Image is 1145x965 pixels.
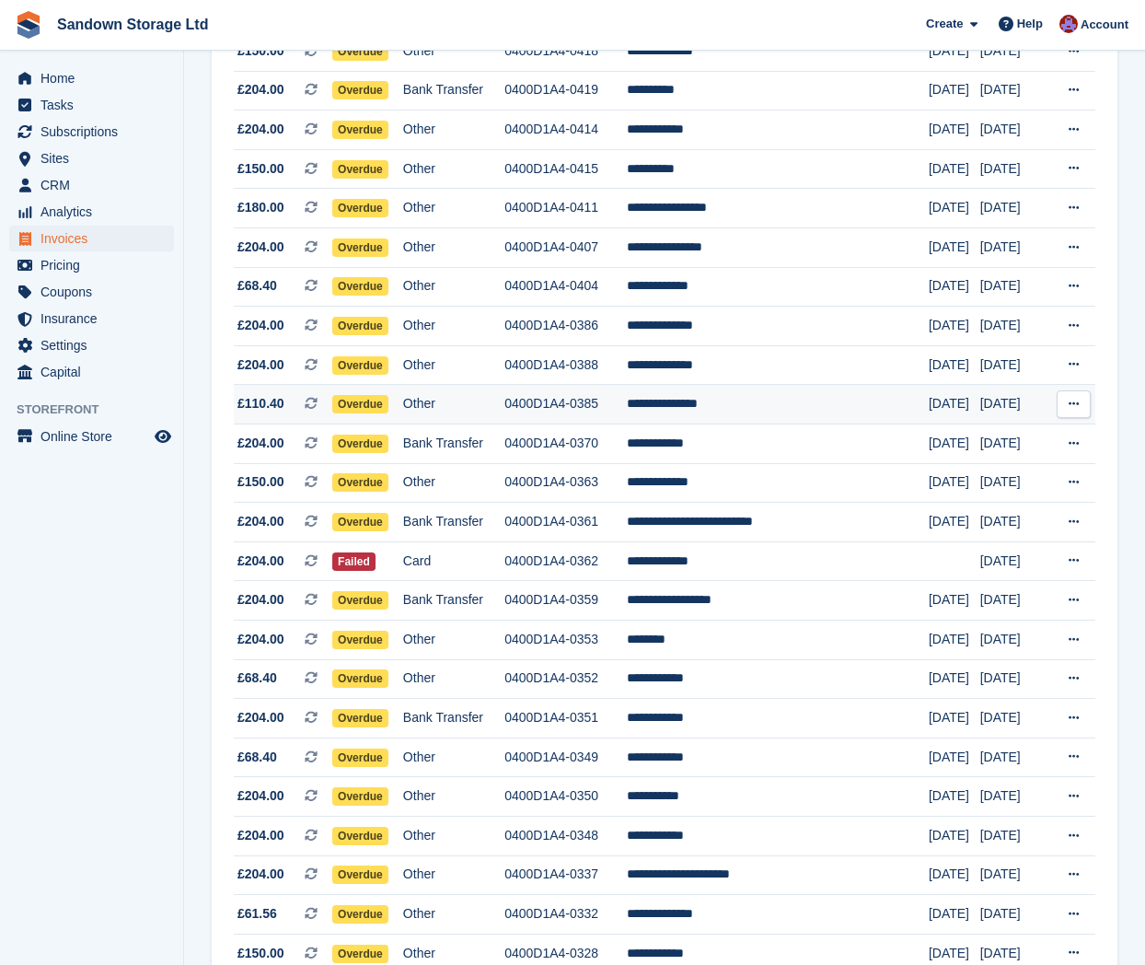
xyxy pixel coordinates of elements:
a: menu [9,252,174,278]
a: Sandown Storage Ltd [50,9,215,40]
td: Other [403,463,504,503]
td: 0400D1A4-0414 [504,110,627,150]
td: [DATE] [929,110,980,150]
span: £150.00 [237,41,284,61]
td: [DATE] [980,110,1047,150]
span: £204.00 [237,708,284,727]
img: stora-icon-8386f47178a22dfd0bd8f6a31ec36ba5ce8667c1dd55bd0f319d3a0aa187defe.svg [15,11,42,39]
span: £68.40 [237,748,277,767]
td: [DATE] [980,816,1047,855]
td: Card [403,541,504,581]
span: £150.00 [237,944,284,963]
td: Other [403,777,504,817]
a: menu [9,119,174,145]
td: Other [403,267,504,307]
td: [DATE] [980,855,1047,895]
span: Help [1017,15,1043,33]
td: Bank Transfer [403,699,504,738]
a: menu [9,332,174,358]
td: 0400D1A4-0415 [504,149,627,189]
td: 0400D1A4-0353 [504,620,627,659]
span: £180.00 [237,198,284,217]
td: [DATE] [929,738,980,777]
td: [DATE] [929,503,980,542]
span: Overdue [332,199,388,217]
span: Overdue [332,121,388,139]
span: Overdue [332,42,388,61]
td: Other [403,110,504,150]
td: [DATE] [929,424,980,464]
td: 0400D1A4-0337 [504,855,627,895]
td: [DATE] [980,699,1047,738]
span: Overdue [332,787,388,806]
span: Overdue [332,866,388,884]
td: 0400D1A4-0351 [504,699,627,738]
span: Overdue [332,905,388,924]
td: [DATE] [980,345,1047,385]
a: menu [9,279,174,305]
span: CRM [40,172,151,198]
td: [DATE] [980,228,1047,268]
td: [DATE] [929,777,980,817]
td: Bank Transfer [403,424,504,464]
td: [DATE] [929,149,980,189]
td: 0400D1A4-0348 [504,816,627,855]
td: [DATE] [929,189,980,228]
span: Overdue [332,827,388,845]
img: Chloe Lovelock-Brown [1059,15,1078,33]
td: [DATE] [980,71,1047,110]
span: Overdue [332,669,388,688]
span: £204.00 [237,552,284,571]
td: 0400D1A4-0411 [504,189,627,228]
span: Overdue [332,591,388,610]
span: £150.00 [237,472,284,492]
td: [DATE] [929,385,980,424]
span: Overdue [332,277,388,296]
span: Insurance [40,306,151,331]
td: [DATE] [980,581,1047,621]
td: [DATE] [980,149,1047,189]
td: 0400D1A4-0386 [504,307,627,346]
a: menu [9,424,174,449]
span: £204.00 [237,865,284,884]
td: [DATE] [980,541,1047,581]
td: Other [403,895,504,935]
td: [DATE] [929,699,980,738]
td: Other [403,307,504,346]
td: [DATE] [929,581,980,621]
a: menu [9,145,174,171]
td: 0400D1A4-0362 [504,541,627,581]
td: [DATE] [929,228,980,268]
td: 0400D1A4-0352 [504,659,627,699]
td: [DATE] [980,307,1047,346]
td: Other [403,659,504,699]
td: 0400D1A4-0419 [504,71,627,110]
span: Home [40,65,151,91]
a: menu [9,172,174,198]
a: menu [9,226,174,251]
td: 0400D1A4-0363 [504,463,627,503]
td: Bank Transfer [403,581,504,621]
td: 0400D1A4-0349 [504,738,627,777]
span: £204.00 [237,316,284,335]
td: Other [403,189,504,228]
td: [DATE] [980,385,1047,424]
td: [DATE] [929,71,980,110]
td: 0400D1A4-0350 [504,777,627,817]
td: 0400D1A4-0388 [504,345,627,385]
span: Overdue [332,473,388,492]
td: [DATE] [980,32,1047,72]
td: Other [403,32,504,72]
span: £110.40 [237,394,284,413]
span: £204.00 [237,826,284,845]
span: £204.00 [237,120,284,139]
td: Other [403,620,504,659]
span: £204.00 [237,630,284,649]
span: Online Store [40,424,151,449]
span: Overdue [332,709,388,727]
td: Other [403,345,504,385]
td: Other [403,385,504,424]
span: Overdue [332,238,388,257]
span: Account [1081,16,1128,34]
a: menu [9,306,174,331]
